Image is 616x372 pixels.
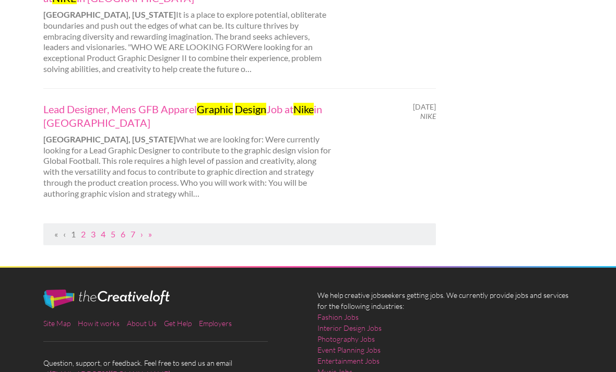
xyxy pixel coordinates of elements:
a: Lead Designer, Mens GFB ApparelGraphic DesignJob atNikein [GEOGRAPHIC_DATA] [43,102,334,129]
mark: Graphic [197,103,233,115]
a: Page 3 [91,229,96,239]
em: NIKE [420,112,436,121]
img: The Creative Loft [43,290,170,308]
a: Page 1 [71,229,76,239]
a: Page 5 [111,229,115,239]
a: Next Page [140,229,143,239]
a: Last Page, Page 22 [148,229,152,239]
a: How it works [78,319,120,328]
a: Get Help [164,319,192,328]
mark: Design [235,103,266,115]
a: Interior Design Jobs [317,322,382,333]
strong: [GEOGRAPHIC_DATA], [US_STATE] [43,134,176,144]
a: Site Map [43,319,70,328]
a: Fashion Jobs [317,311,359,322]
span: [DATE] [413,102,436,112]
a: Page 6 [121,229,125,239]
strong: [GEOGRAPHIC_DATA], [US_STATE] [43,9,176,19]
a: Page 4 [101,229,105,239]
a: Entertainment Jobs [317,355,380,366]
a: Employers [199,319,232,328]
a: About Us [127,319,157,328]
mark: Nike [293,103,314,115]
span: First Page [54,229,58,239]
a: Photography Jobs [317,333,375,344]
div: What we are looking for: Were currently looking for a Lead Graphic Designer to contribute to the ... [34,102,342,199]
a: Page 7 [131,229,135,239]
span: Previous Page [63,229,66,239]
a: Page 2 [81,229,86,239]
a: Event Planning Jobs [317,344,381,355]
